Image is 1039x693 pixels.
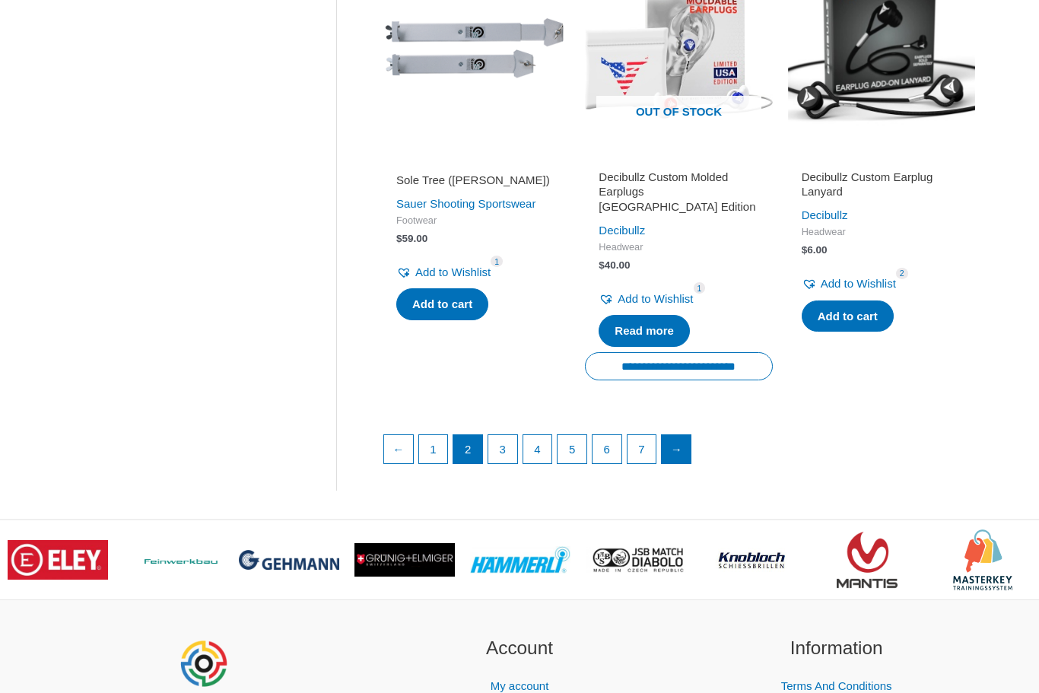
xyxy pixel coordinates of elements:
a: Sole Tree ([PERSON_NAME]) [396,173,556,194]
bdi: 40.00 [599,260,630,272]
a: → [662,436,691,465]
a: My account [491,680,549,693]
a: Sauer Shooting Sportswear [396,198,535,211]
span: 1 [491,256,503,268]
span: Add to Wishlist [618,293,693,306]
span: $ [599,260,605,272]
a: Decibullz Custom Earplug Lanyard [802,170,961,206]
a: Page 7 [628,436,656,465]
span: 1 [694,283,706,294]
span: $ [802,245,808,256]
a: Add to Wishlist [396,262,491,284]
a: Page 6 [593,436,621,465]
a: Page 4 [523,436,552,465]
h2: Decibullz Custom Earplug Lanyard [802,170,961,200]
a: Add to Wishlist [802,274,896,295]
a: Terms And Conditions [781,680,892,693]
h2: Account [380,635,659,663]
span: Out of stock [596,97,761,132]
iframe: Customer reviews powered by Trustpilot [396,152,556,170]
iframe: Customer reviews powered by Trustpilot [802,152,961,170]
a: Read more about “Decibullz Custom Molded Earplugs USA Edition” [599,316,690,348]
a: Decibullz Custom Molded Earplugs [GEOGRAPHIC_DATA] Edition [599,170,758,221]
a: ← [384,436,413,465]
a: Add to cart: “Sole Tree (SAUER)” [396,289,488,321]
a: Page 1 [419,436,448,465]
a: Add to cart: “Decibullz Custom Earplug Lanyard” [802,301,894,333]
a: Decibullz [802,209,848,222]
h2: Sole Tree ([PERSON_NAME]) [396,173,556,189]
nav: Product Pagination [383,435,975,473]
bdi: 59.00 [396,234,427,245]
span: Add to Wishlist [821,278,896,291]
span: Headwear [802,227,961,240]
a: Page 5 [558,436,586,465]
h2: Information [697,635,976,663]
span: 2 [896,269,908,280]
span: Headwear [599,242,758,255]
bdi: 6.00 [802,245,828,256]
iframe: Customer reviews powered by Trustpilot [599,152,758,170]
span: Page 2 [453,436,482,465]
span: Add to Wishlist [415,266,491,279]
span: Footwear [396,215,556,228]
a: Add to Wishlist [599,289,693,310]
a: Page 3 [488,436,517,465]
span: $ [396,234,402,245]
a: Decibullz [599,224,645,237]
h2: Decibullz Custom Molded Earplugs [GEOGRAPHIC_DATA] Edition [599,170,758,215]
img: brand logo [8,541,108,580]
